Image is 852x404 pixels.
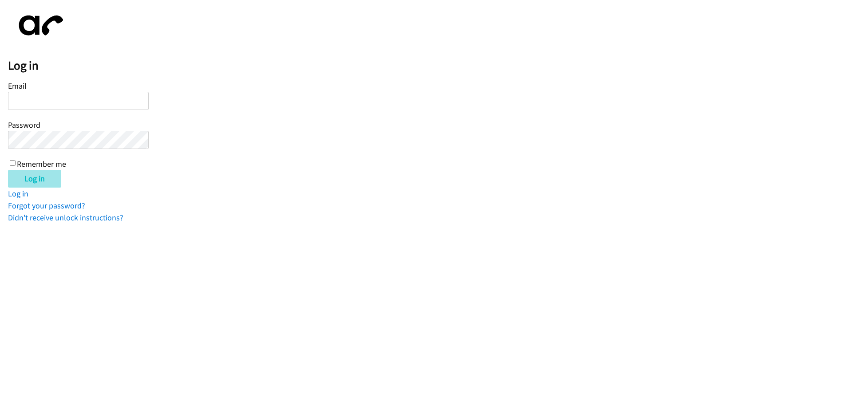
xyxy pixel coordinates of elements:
label: Remember me [17,159,66,169]
label: Password [8,120,40,130]
a: Log in [8,188,28,199]
input: Log in [8,170,61,188]
h2: Log in [8,58,852,73]
a: Forgot your password? [8,200,85,211]
label: Email [8,81,27,91]
img: aphone-8a226864a2ddd6a5e75d1ebefc011f4aa8f32683c2d82f3fb0802fe031f96514.svg [8,8,70,43]
a: Didn't receive unlock instructions? [8,212,123,223]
